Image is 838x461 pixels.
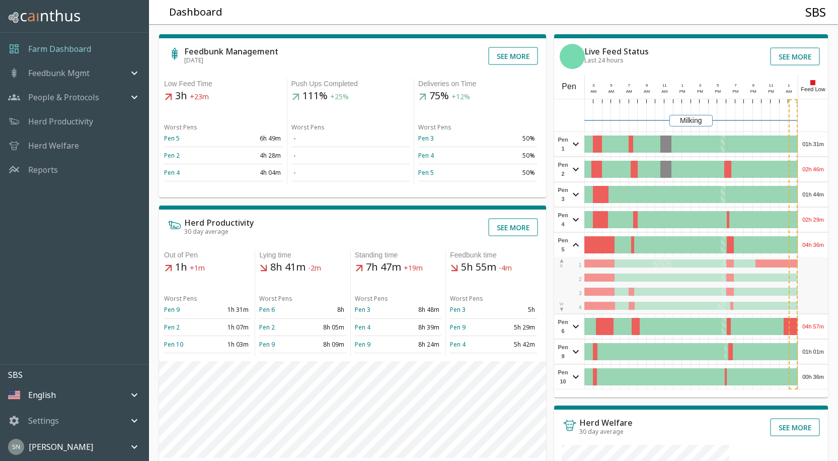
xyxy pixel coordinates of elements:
[418,89,537,103] h5: 75%
[644,89,650,94] span: AM
[608,89,615,94] span: AM
[8,439,24,455] img: 45cffdf61066f8072b93f09263145446
[291,89,410,103] h5: 111%
[223,147,283,164] td: 4h 28m
[798,233,828,257] div: 04h 36m
[164,294,197,303] span: Worst Pens
[557,343,570,361] span: Pen 9
[164,151,180,160] a: Pen 2
[493,336,537,353] td: 5h 42m
[584,56,624,64] span: Last 24 hours
[749,83,758,89] div: 9
[450,250,537,260] div: Feedbunk time
[398,336,441,353] td: 8h 24m
[579,262,582,268] span: 1
[308,264,321,273] span: -2m
[579,305,582,310] span: 4
[259,260,346,275] h5: 8h 41m
[767,83,776,89] div: 11
[355,250,441,260] div: Standing time
[28,389,56,401] p: English
[786,89,792,94] span: AM
[184,47,278,55] h6: Feedbunk Management
[398,318,441,336] td: 8h 39m
[164,323,180,332] a: Pen 2
[259,323,275,332] a: Pen 2
[418,79,537,89] div: Deliveries on Time
[28,140,79,152] a: Herd Welfare
[303,336,346,353] td: 8h 09m
[404,264,423,273] span: +19m
[584,47,649,55] h6: Live Feed Status
[8,369,148,381] p: SBS
[207,301,251,318] td: 1h 31m
[184,227,228,236] span: 30 day average
[451,92,470,102] span: +12%
[207,318,251,336] td: 1h 07m
[478,130,537,147] td: 50%
[798,365,828,389] div: 00h 36m
[418,168,434,177] a: Pen 5
[579,419,633,427] h6: Herd Welfare
[554,75,584,99] div: Pen
[398,301,441,318] td: 8h 48m
[450,323,466,332] a: Pen 9
[223,130,283,147] td: 6h 49m
[589,83,598,89] div: 3
[184,219,254,227] h6: Herd Productivity
[642,83,651,89] div: 9
[557,135,570,153] span: Pen 1
[798,208,828,232] div: 02h 29m
[697,89,703,94] span: PM
[164,79,283,89] div: Low Feed Time
[559,301,564,312] div: W
[355,305,370,314] a: Pen 3
[450,340,466,349] a: Pen 4
[303,318,346,336] td: 8h 05m
[28,415,59,427] p: Settings
[660,83,669,89] div: 11
[207,336,251,353] td: 1h 03m
[579,427,624,436] span: 30 day average
[557,160,570,178] span: Pen 2
[770,418,820,436] button: See more
[478,147,537,164] td: 50%
[291,164,410,181] td: -
[679,89,685,94] span: PM
[557,185,570,204] span: Pen 3
[590,89,596,94] span: AM
[557,236,570,254] span: Pen 5
[164,134,180,143] a: Pen 5
[169,6,222,19] h5: Dashboard
[715,89,721,94] span: PM
[478,164,537,181] td: 50%
[259,340,275,349] a: Pen 9
[493,318,537,336] td: 5h 29m
[798,314,828,339] div: 04h 57m
[450,260,537,275] h5: 5h 55m
[259,250,346,260] div: Lying time
[696,83,705,89] div: 3
[750,89,756,94] span: PM
[669,115,713,126] div: Milking
[579,277,582,282] span: 2
[499,264,512,273] span: -4m
[798,75,828,99] div: Feed Low
[557,211,570,229] span: Pen 4
[450,294,483,303] span: Worst Pens
[291,147,410,164] td: -
[190,264,205,273] span: +1m
[355,340,370,349] a: Pen 9
[557,368,570,386] span: Pen 10
[661,89,667,94] span: AM
[625,83,634,89] div: 7
[223,164,283,181] td: 4h 04m
[28,164,58,176] p: Reports
[732,89,738,94] span: PM
[164,123,197,131] span: Worst Pens
[164,305,180,314] a: Pen 9
[28,43,91,55] a: Farm Dashboard
[330,92,349,102] span: +25%
[164,168,180,177] a: Pen 4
